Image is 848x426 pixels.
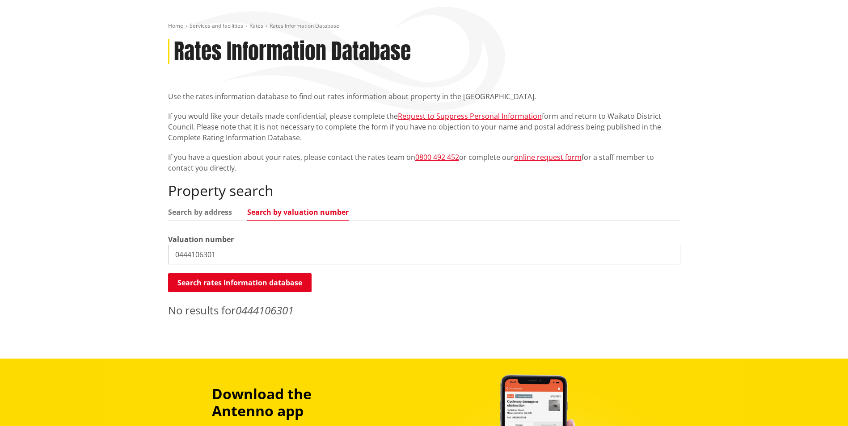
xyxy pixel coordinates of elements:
a: Home [168,22,183,29]
p: If you have a question about your rates, please contact the rates team on or complete our for a s... [168,152,680,173]
a: Search by address [168,209,232,216]
span: Rates Information Database [270,22,339,29]
h2: Property search [168,182,680,199]
h1: Rates Information Database [174,39,411,65]
a: 0800 492 452 [415,152,459,162]
a: Search by valuation number [247,209,349,216]
em: 0444106301 [236,303,294,317]
button: Search rates information database [168,273,312,292]
iframe: Messenger Launcher [807,388,839,421]
nav: breadcrumb [168,22,680,30]
a: Services and facilities [190,22,243,29]
a: online request form [514,152,582,162]
a: Request to Suppress Personal Information [398,111,542,121]
p: If you would like your details made confidential, please complete the form and return to Waikato ... [168,111,680,143]
label: Valuation number [168,234,234,245]
input: e.g. 03920/020.01A [168,245,680,264]
p: No results for [168,302,680,318]
p: Use the rates information database to find out rates information about property in the [GEOGRAPHI... [168,91,680,102]
a: Rates [249,22,263,29]
h3: Download the Antenno app [212,385,374,420]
